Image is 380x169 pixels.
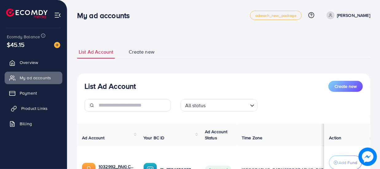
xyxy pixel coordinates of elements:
[143,135,165,141] span: Your BC ID
[335,83,357,89] span: Create new
[20,59,38,66] span: Overview
[20,90,37,96] span: Payment
[324,11,370,19] a: [PERSON_NAME]
[129,48,155,55] span: Create new
[7,34,40,40] span: Ecomdy Balance
[20,75,51,81] span: My ad accounts
[21,105,48,111] span: Product Links
[79,48,113,55] span: List Ad Account
[5,102,62,115] a: Product Links
[54,42,60,48] img: image
[54,12,61,19] img: menu
[5,56,62,69] a: Overview
[328,81,363,92] button: Create new
[184,101,207,110] span: All status
[250,11,302,20] a: adreach_new_package
[242,135,262,141] span: Time Zone
[358,148,377,166] img: image
[5,87,62,99] a: Payment
[181,99,257,111] div: Search for option
[339,159,357,166] p: Add Fund
[329,135,341,141] span: Action
[337,12,370,19] p: [PERSON_NAME]
[255,13,296,17] span: adreach_new_package
[7,40,25,49] span: $45.15
[84,82,136,91] h3: List Ad Account
[20,121,32,127] span: Billing
[205,129,228,141] span: Ad Account Status
[77,11,135,20] h3: My ad accounts
[6,9,48,18] img: logo
[5,72,62,84] a: My ad accounts
[207,100,247,110] input: Search for option
[82,135,105,141] span: Ad Account
[5,118,62,130] a: Billing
